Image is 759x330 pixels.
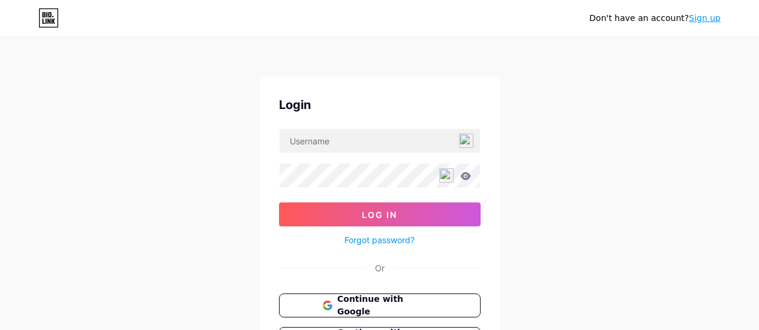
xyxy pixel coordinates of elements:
[344,234,415,246] a: Forgot password?
[439,168,454,183] img: npw-badge-icon-locked.svg
[279,202,481,226] button: Log In
[279,293,481,317] button: Continue with Google
[279,96,481,114] div: Login
[362,210,397,220] span: Log In
[589,12,721,25] div: Don't have an account?
[280,129,480,153] input: Username
[689,13,721,23] a: Sign up
[459,134,473,148] img: npw-badge-icon-locked.svg
[337,293,436,318] span: Continue with Google
[375,262,385,274] div: Or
